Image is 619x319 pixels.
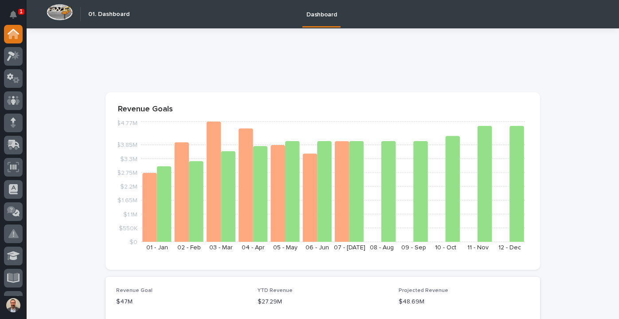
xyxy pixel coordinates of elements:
img: Workspace Logo [47,4,73,20]
p: $27.29M [258,297,388,307]
tspan: $4.77M [117,121,137,127]
tspan: $1.65M [118,198,137,204]
button: Notifications [4,5,23,24]
tspan: $1.1M [123,212,137,218]
p: $48.69M [399,297,529,307]
text: 12 - Dec [498,244,521,251]
text: 11 - Nov [467,244,489,251]
text: 09 - Sep [401,244,426,251]
text: 02 - Feb [177,244,201,251]
span: Projected Revenue [399,288,448,293]
p: $47M [116,297,247,307]
text: 03 - Mar [209,244,233,251]
text: 04 - Apr [242,244,265,251]
text: 06 - Jun [306,244,329,251]
tspan: $2.75M [117,170,137,176]
tspan: $0 [129,239,137,245]
tspan: $3.85M [117,142,137,149]
text: 01 - Jan [146,244,168,251]
span: YTD Revenue [258,288,293,293]
p: 1 [20,8,23,15]
tspan: $2.2M [120,184,137,190]
h2: 01. Dashboard [88,11,129,18]
tspan: $550K [119,225,137,232]
text: 07 - [DATE] [334,244,365,251]
div: Notifications1 [11,11,23,25]
text: 10 - Oct [435,244,456,251]
text: 08 - Aug [370,244,394,251]
p: Revenue Goals [118,105,528,114]
text: 05 - May [273,244,298,251]
span: Revenue Goal [116,288,153,293]
button: users-avatar [4,296,23,315]
tspan: $3.3M [120,156,137,162]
